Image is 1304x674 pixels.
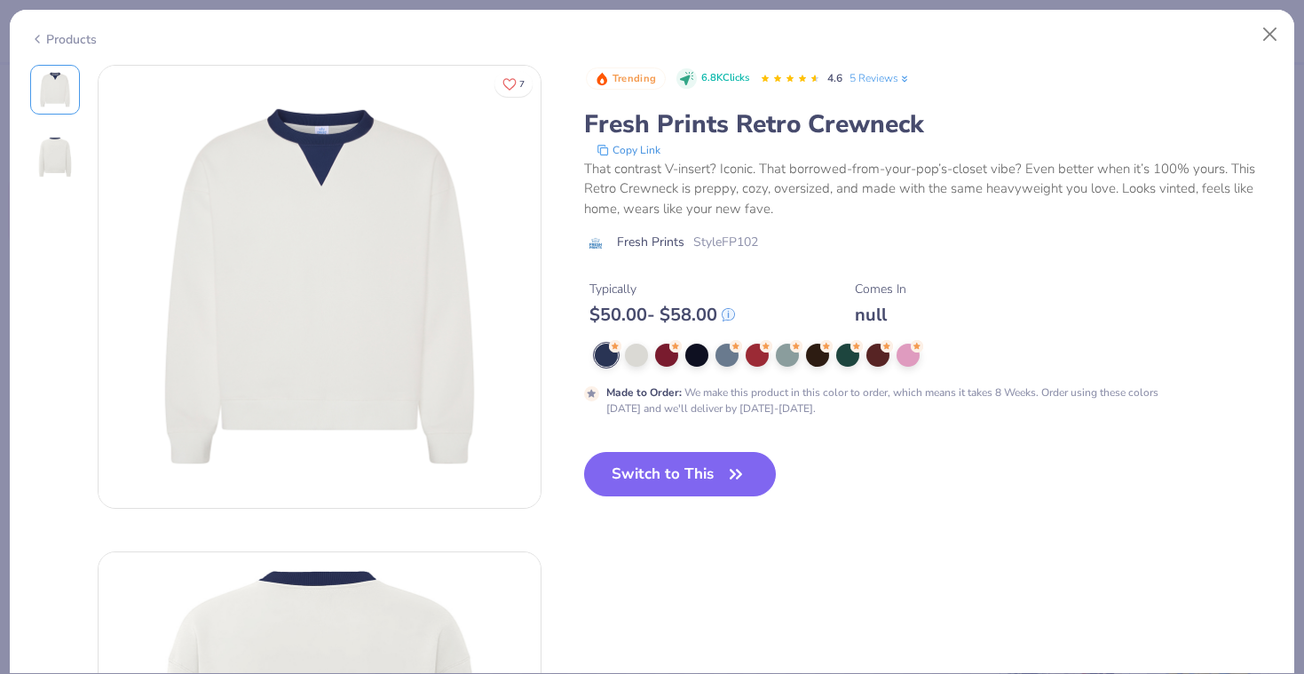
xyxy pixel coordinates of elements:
[30,30,97,49] div: Products
[612,74,656,83] span: Trending
[606,385,682,400] strong: Made to Order :
[850,70,911,86] a: 5 Reviews
[586,67,666,91] button: Badge Button
[855,280,906,298] div: Comes In
[606,385,1192,416] div: We make this product in this color to order, which means it takes 8 Weeks. Order using these colo...
[519,80,525,89] span: 7
[34,136,76,178] img: Back
[701,71,749,86] span: 6.8K Clicks
[1253,18,1287,52] button: Close
[591,141,666,159] button: copy to clipboard
[827,71,842,85] span: 4.6
[693,233,758,251] span: Style FP102
[584,236,608,250] img: brand logo
[617,233,684,251] span: Fresh Prints
[855,304,906,326] div: null
[584,159,1275,219] div: That contrast V-insert? Iconic. That borrowed-from-your-pop’s-closet vibe? Even better when it’s ...
[595,72,609,86] img: Trending sort
[494,71,533,97] button: Like
[589,304,735,326] div: $ 50.00 - $ 58.00
[99,66,541,508] img: Front
[589,280,735,298] div: Typically
[584,452,777,496] button: Switch to This
[760,65,820,93] div: 4.6 Stars
[34,68,76,111] img: Front
[584,107,1275,141] div: Fresh Prints Retro Crewneck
